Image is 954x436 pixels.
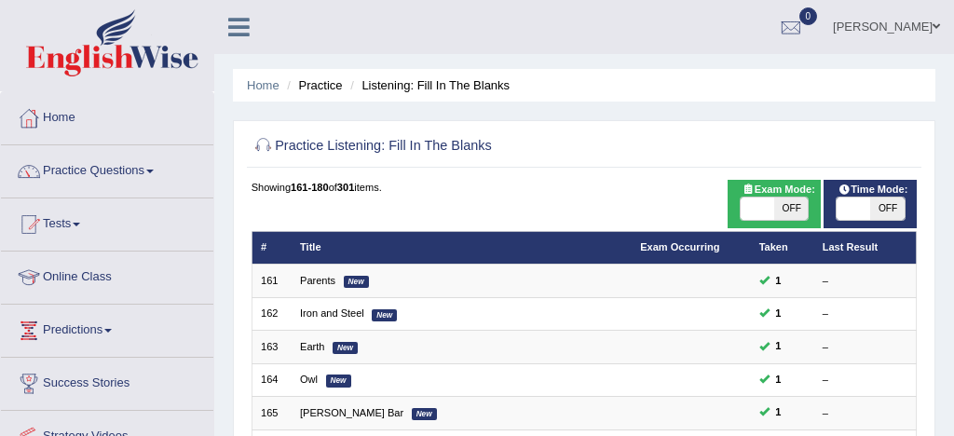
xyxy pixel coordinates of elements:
[372,309,397,321] em: New
[337,182,354,193] b: 301
[823,340,907,355] div: –
[728,180,821,228] div: Show exams occurring in exams
[252,134,664,158] h2: Practice Listening: Fill In The Blanks
[1,358,213,404] a: Success Stories
[1,145,213,192] a: Practice Questions
[247,78,279,92] a: Home
[252,265,292,297] td: 161
[300,341,324,352] a: Earth
[640,241,719,252] a: Exam Occurring
[1,252,213,298] a: Online Class
[252,331,292,363] td: 163
[823,274,907,289] div: –
[770,338,787,355] span: You can still take this question
[412,408,437,420] em: New
[326,375,351,387] em: New
[823,307,907,321] div: –
[300,407,403,418] a: [PERSON_NAME] Bar
[333,342,358,354] em: New
[823,373,907,388] div: –
[832,182,914,198] span: Time Mode:
[282,76,342,94] li: Practice
[770,306,787,322] span: You can still take this question
[252,363,292,396] td: 164
[823,406,907,421] div: –
[252,180,918,195] div: Showing of items.
[252,231,292,264] th: #
[799,7,818,25] span: 0
[770,404,787,421] span: You can still take this question
[735,182,821,198] span: Exam Mode:
[750,231,813,264] th: Taken
[292,231,632,264] th: Title
[770,273,787,290] span: You can still take this question
[300,275,335,286] a: Parents
[774,198,808,220] span: OFF
[1,92,213,139] a: Home
[346,76,510,94] li: Listening: Fill In The Blanks
[770,372,787,388] span: You can still take this question
[291,182,329,193] b: 161-180
[1,198,213,245] a: Tests
[344,276,369,288] em: New
[300,374,318,385] a: Owl
[252,297,292,330] td: 162
[300,307,364,319] a: Iron and Steel
[252,397,292,429] td: 165
[1,305,213,351] a: Predictions
[813,231,917,264] th: Last Result
[870,198,904,220] span: OFF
